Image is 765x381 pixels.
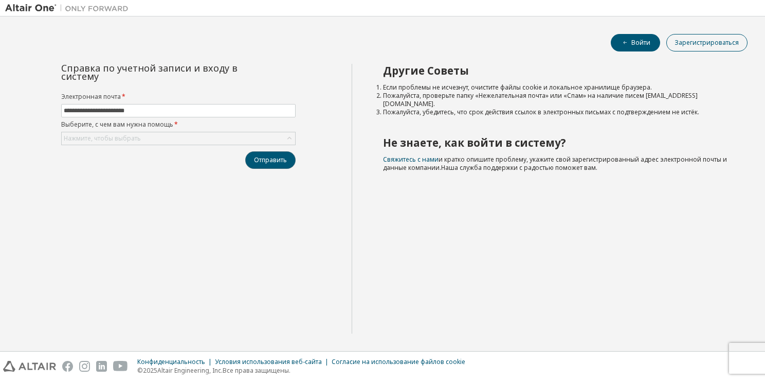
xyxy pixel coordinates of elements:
div: Нажмите, чтобы выбрать [62,132,295,145]
ya-tr-span: © [137,366,143,375]
ya-tr-span: Пожалуйста, проверьте папку «Нежелательная почта» или «Спам» на наличие писем [EMAIL_ADDRESS][DOM... [383,91,698,108]
ya-tr-span: Не знаете, как войти в систему? [383,135,566,150]
img: facebook.svg [62,361,73,372]
ya-tr-span: Нажмите, чтобы выбрать [64,134,141,143]
ya-tr-span: Согласие на использование файлов cookie [332,357,465,366]
ya-tr-span: Если проблемы не исчезнут, очистите файлы cookie и локальное хранилище браузера. [383,83,652,92]
button: Отправить [245,151,296,169]
img: altair_logo.svg [3,361,56,372]
a: Свяжитесь с нами [383,155,439,164]
ya-tr-span: Пожалуйста, убедитесь, что срок действия ссылок в электронных письмах с подтверждением не истёк. [383,108,699,116]
ya-tr-span: Электронная почта [61,92,121,101]
ya-tr-span: Другие Советы [383,63,469,78]
ya-tr-span: Отправить [254,156,287,164]
ya-tr-span: и кратко опишите проблему, укажите свой зарегистрированный адрес электронной почты и данные компа... [383,155,727,172]
ya-tr-span: Справка по учетной записи и входу в систему [61,62,238,82]
ya-tr-span: Зарегистрироваться [675,39,739,47]
ya-tr-span: Выберите, с чем вам нужна помощь [61,120,173,129]
ya-tr-span: Условия использования веб-сайта [215,357,322,366]
img: linkedin.svg [96,361,107,372]
ya-tr-span: 2025 [143,366,157,375]
button: Зарегистрироваться [666,34,748,51]
ya-tr-span: Конфиденциальность [137,357,205,366]
img: Альтаир Один [5,3,134,13]
img: instagram.svg [79,361,90,372]
img: youtube.svg [113,361,128,372]
ya-tr-span: Все права защищены. [223,366,290,375]
button: Войти [611,34,660,51]
ya-tr-span: Наша служба поддержки с радостью поможет вам. [441,163,597,172]
ya-tr-span: Altair Engineering, Inc. [157,366,223,375]
ya-tr-span: Войти [631,39,650,47]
